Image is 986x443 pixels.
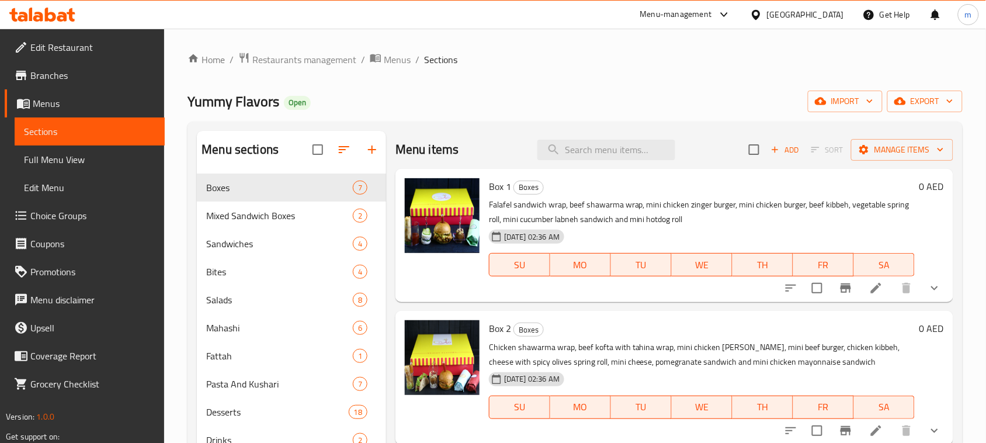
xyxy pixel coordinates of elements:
button: SU [489,253,550,276]
li: / [415,53,419,67]
span: 2 [353,210,367,221]
span: Pasta And Kushari [206,377,353,391]
p: Falafel sandwich wrap, beef shawarma wrap, mini chicken zinger burger, mini chicken burger, beef ... [489,198,915,227]
div: items [349,405,367,419]
a: Sections [15,117,165,146]
span: SA [859,257,910,274]
span: [DATE] 02:36 AM [499,373,564,385]
a: Menus [370,52,411,67]
span: 18 [349,407,367,418]
span: 1.0.0 [36,409,54,424]
span: Boxes [514,181,543,194]
span: export [897,94,953,109]
span: Sections [424,53,457,67]
span: 8 [353,295,367,306]
span: TH [737,257,789,274]
button: Branch-specific-item [832,274,860,302]
button: FR [793,253,854,276]
li: / [361,53,365,67]
a: Edit menu item [869,281,883,295]
span: TU [616,399,667,416]
h2: Menu sections [202,141,279,158]
div: items [353,265,367,279]
span: Box 1 [489,178,511,195]
span: Add [769,143,801,157]
button: MO [550,396,611,419]
span: Menus [384,53,411,67]
span: Upsell [30,321,155,335]
button: Add section [358,136,386,164]
span: Salads [206,293,353,307]
input: search [537,140,675,160]
span: Menu disclaimer [30,293,155,307]
div: Mahashi [206,321,353,335]
button: sort-choices [777,274,805,302]
span: 7 [353,379,367,390]
p: Chicken shawarma wrap, beef kofta with tahina wrap, mini chicken [PERSON_NAME], mini beef burger,... [489,340,915,369]
div: Sandwiches4 [197,230,386,258]
button: WE [672,253,732,276]
span: 6 [353,323,367,334]
span: m [965,8,972,21]
span: Promotions [30,265,155,279]
a: Coupons [5,230,165,258]
a: Choice Groups [5,202,165,230]
span: [DATE] 02:36 AM [499,231,564,243]
div: items [353,293,367,307]
button: delete [893,274,921,302]
img: Box 1 [405,178,480,253]
span: Sections [24,124,155,139]
a: Upsell [5,314,165,342]
span: Choice Groups [30,209,155,223]
button: TU [611,253,672,276]
button: TH [732,396,793,419]
span: Mixed Sandwich Boxes [206,209,353,223]
span: 4 [353,267,367,278]
span: Yummy Flavors [188,88,279,115]
span: Fattah [206,349,353,363]
a: Branches [5,61,165,89]
span: import [817,94,873,109]
h2: Menu items [395,141,459,158]
span: Full Menu View [24,153,155,167]
span: Bites [206,265,353,279]
a: Menu disclaimer [5,286,165,314]
div: Menu-management [640,8,712,22]
span: MO [555,399,606,416]
span: Boxes [206,181,353,195]
li: / [230,53,234,67]
div: Boxes7 [197,174,386,202]
button: Manage items [851,139,953,161]
button: export [887,91,963,112]
a: Edit Restaurant [5,33,165,61]
span: 7 [353,182,367,193]
button: SA [854,396,915,419]
span: Add item [766,141,804,159]
span: Boxes [514,323,543,337]
span: Restaurants management [252,53,356,67]
svg: Show Choices [928,281,942,295]
span: Version: [6,409,34,424]
a: Menus [5,89,165,117]
span: Open [284,98,311,108]
span: SA [859,399,910,416]
a: Restaurants management [238,52,356,67]
span: Desserts [206,405,348,419]
span: MO [555,257,606,274]
span: Manage items [860,143,944,157]
button: SA [854,253,915,276]
div: [GEOGRAPHIC_DATA] [767,8,844,21]
a: Grocery Checklist [5,370,165,398]
span: 1 [353,351,367,362]
div: Desserts18 [197,398,386,426]
span: Edit Menu [24,181,155,195]
div: Salads8 [197,286,386,314]
span: TH [737,399,789,416]
svg: Show Choices [928,424,942,438]
span: Box 2 [489,320,511,337]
